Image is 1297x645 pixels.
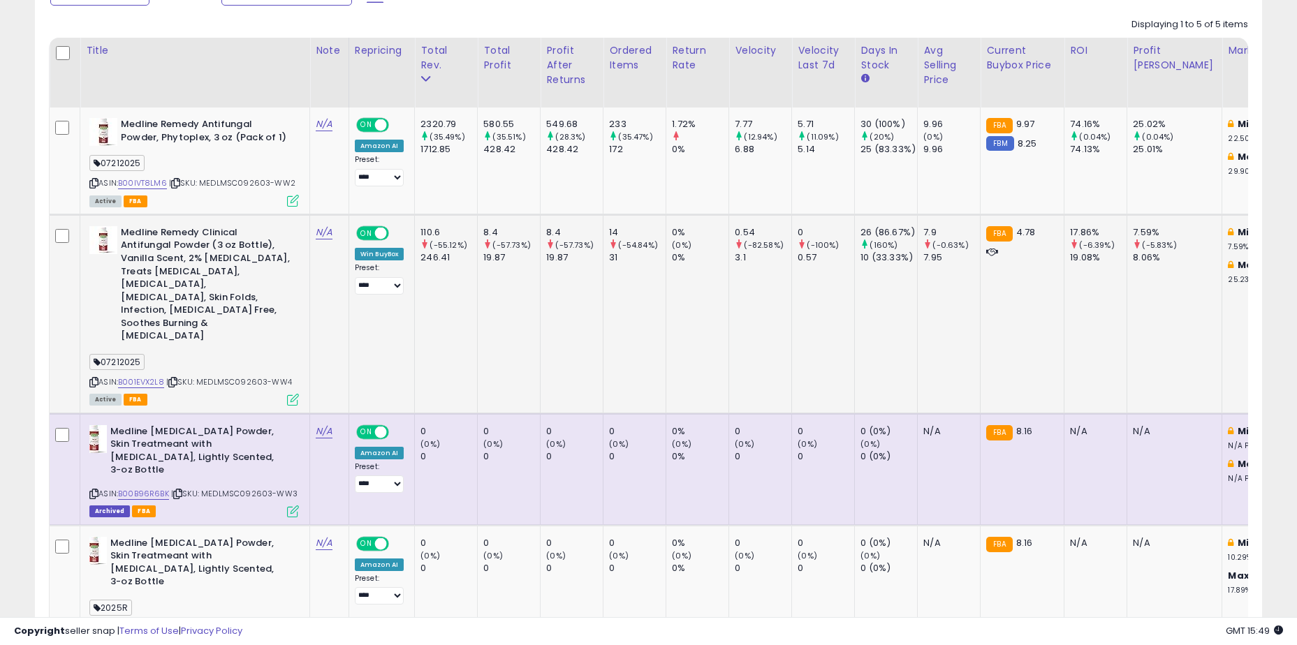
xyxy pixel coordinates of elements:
small: (0%) [860,438,880,450]
div: 246.41 [420,251,477,264]
small: (-100%) [807,239,839,251]
div: N/A [1133,425,1211,438]
small: (0%) [798,438,817,450]
div: ASIN: [89,118,299,205]
span: 2025R [89,600,132,616]
small: (-57.73%) [555,239,593,251]
div: 428.42 [546,143,603,156]
div: 0 [483,562,540,574]
div: 0 [420,425,477,438]
span: OFF [387,227,409,239]
div: Title [86,43,304,58]
a: B00IVT8LM6 [118,177,167,189]
div: 19.87 [483,251,540,264]
div: 19.87 [546,251,603,264]
div: 0 [420,562,477,574]
span: All listings currently available for purchase on Amazon [89,394,122,406]
span: ON [358,426,375,438]
div: 8.06% [1133,251,1222,264]
img: 41qX9ewpeBL._SL40_.jpg [89,226,117,254]
div: 0 [609,537,666,549]
div: 0 [735,537,791,549]
div: 0% [672,251,728,264]
small: (-82.58%) [744,239,783,251]
span: Listings that have been deleted from Seller Central [89,505,130,517]
div: 74.13% [1070,143,1127,156]
span: 4.78 [1016,225,1036,239]
div: 5.14 [798,143,854,156]
small: (0%) [483,550,503,561]
a: Terms of Use [119,624,179,637]
div: 8.4 [546,226,603,239]
div: Preset: [355,263,404,295]
div: N/A [923,537,969,549]
div: Total Profit [483,43,534,73]
small: (0%) [923,131,943,142]
div: 5.71 [798,118,854,131]
b: Min: [1238,117,1259,131]
div: 26 (86.67%) [860,226,917,239]
small: (0%) [735,438,754,450]
small: (-5.83%) [1142,239,1176,251]
div: 31 [609,251,666,264]
div: 0 (0%) [860,537,917,549]
small: FBA [986,425,1012,440]
small: (0%) [672,550,691,561]
div: 0 [420,450,477,463]
span: FBA [124,195,147,207]
span: OFF [387,119,409,131]
div: Amazon AI [355,447,404,459]
div: Win BuyBox [355,248,404,260]
div: 7.77 [735,118,791,131]
div: Velocity Last 7d [798,43,849,73]
b: Medline Remedy Clinical Antifungal Powder (3 oz Bottle), Vanilla Scent, 2% [MEDICAL_DATA], Treats... [121,226,291,346]
div: Total Rev. [420,43,471,73]
img: 31Squ4lcILL._SL40_.jpg [89,425,107,453]
div: 7.95 [923,251,980,264]
span: ON [358,537,375,549]
div: 0 [420,537,477,549]
div: 17.86% [1070,226,1127,239]
small: FBA [986,118,1012,133]
div: 0 [609,450,666,463]
small: (12.94%) [744,131,777,142]
div: 0% [672,226,728,239]
div: Days In Stock [860,43,911,73]
a: N/A [316,225,332,239]
div: 580.55 [483,118,540,131]
small: FBA [986,226,1012,242]
div: 6.88 [735,143,791,156]
span: ON [358,227,375,239]
small: (0%) [546,438,566,450]
small: (0%) [546,550,566,561]
div: 3.1 [735,251,791,264]
b: Medline [MEDICAL_DATA] Powder, Skin Treatmeant with [MEDICAL_DATA], Lightly Scented, 3-oz Bottle [110,425,280,480]
div: 0 (0%) [860,562,917,574]
div: Amazon AI [355,140,404,152]
a: N/A [316,117,332,131]
small: (0.04%) [1079,131,1111,142]
span: 8.25 [1018,137,1037,150]
div: 0 [609,562,666,574]
small: (-55.12%) [430,239,467,251]
small: (20%) [870,131,894,142]
small: (0%) [609,438,629,450]
b: Medline Remedy Antifungal Powder, Phytoplex, 3 oz (Pack of 1) [121,118,291,147]
span: FBA [124,394,147,406]
small: (35.47%) [618,131,652,142]
div: 9.96 [923,143,980,156]
div: 7.9 [923,226,980,239]
div: 14 [609,226,666,239]
div: 0 [546,425,603,438]
b: Max: [1228,569,1252,582]
div: 1.72% [672,118,728,131]
div: Avg Selling Price [923,43,974,87]
div: 30 (100%) [860,118,917,131]
div: 10 (33.33%) [860,251,917,264]
div: ASIN: [89,425,299,516]
div: Displaying 1 to 5 of 5 items [1131,18,1248,31]
div: 0.54 [735,226,791,239]
div: 0 [798,562,854,574]
span: 2025-09-16 15:49 GMT [1226,624,1283,637]
div: 25.02% [1133,118,1222,131]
